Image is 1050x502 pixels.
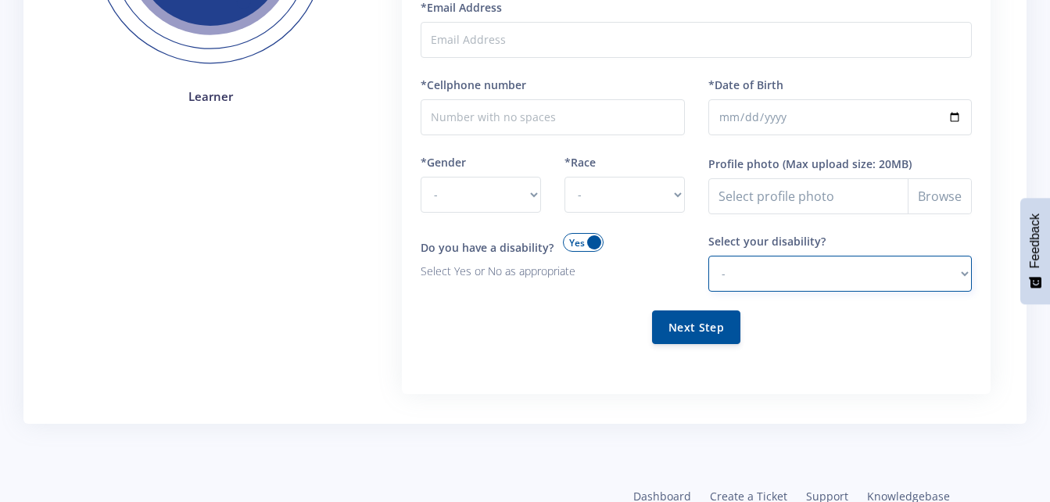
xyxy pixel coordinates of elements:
[708,77,783,93] label: *Date of Birth
[1028,213,1042,268] span: Feedback
[72,88,349,106] h4: Learner
[708,156,779,172] label: Profile photo
[421,22,972,58] input: Email Address
[783,156,912,172] label: (Max upload size: 20MB)
[421,239,554,256] label: Do you have a disability?
[564,154,596,170] label: *Race
[421,262,684,281] p: Select Yes or No as appropriate
[708,233,826,249] label: Select your disability?
[1020,198,1050,304] button: Feedback - Show survey
[652,310,740,344] button: Next Step
[421,154,466,170] label: *Gender
[421,77,526,93] label: *Cellphone number
[421,99,684,135] input: Number with no spaces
